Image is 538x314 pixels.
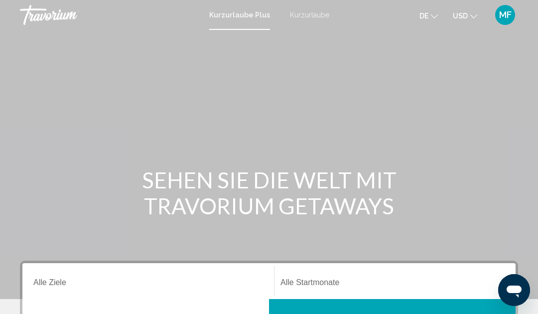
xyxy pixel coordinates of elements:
a: Kurzurlaube [290,11,329,19]
iframe: Schaltfläche zum Öffnen des Messaging-Fensters [498,274,530,306]
font: USD [453,12,468,20]
button: Benutzermenü [492,4,518,25]
button: Währung ändern [453,8,477,23]
button: Sprache ändern [419,8,438,23]
font: de [419,12,428,20]
a: Travorium [20,5,199,25]
a: Kurzurlaube Plus [209,11,270,19]
font: MF [499,9,512,20]
font: SEHEN SIE DIE WELT MIT TRAVORIUM GETAWAYS [142,167,397,219]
